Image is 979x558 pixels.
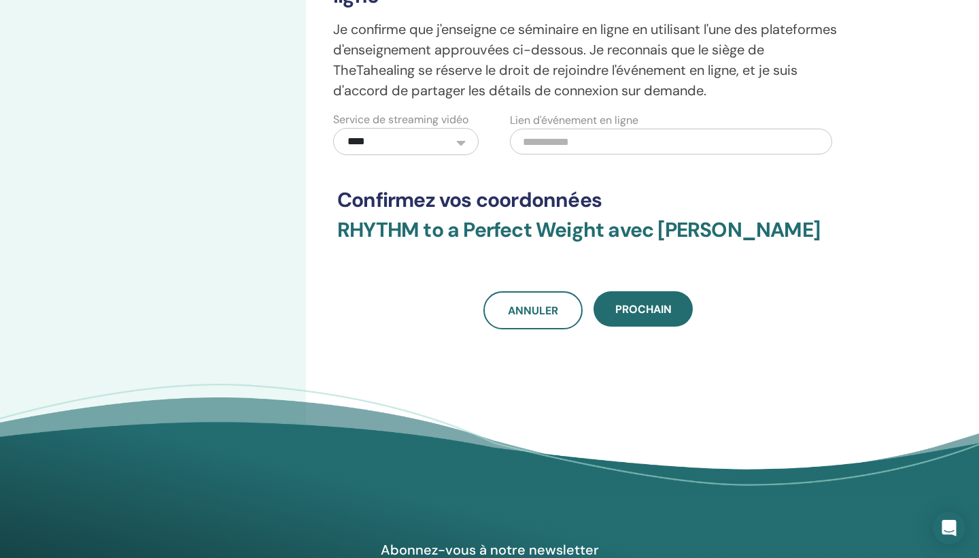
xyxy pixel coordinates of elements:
p: Je confirme que j'enseigne ce séminaire en ligne en utilisant l'une des plateformes d'enseignemen... [333,19,843,101]
label: Lien d'événement en ligne [510,112,638,129]
span: Prochain [615,302,672,316]
h3: Confirmez vos coordonnées [337,188,839,212]
div: Open Intercom Messenger [933,512,965,544]
a: Annuler [483,291,583,329]
button: Prochain [594,291,693,327]
label: Service de streaming vidéo [333,112,468,128]
h3: RHYTHM to a Perfect Weight avec [PERSON_NAME] [337,218,839,259]
span: Annuler [508,303,558,318]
